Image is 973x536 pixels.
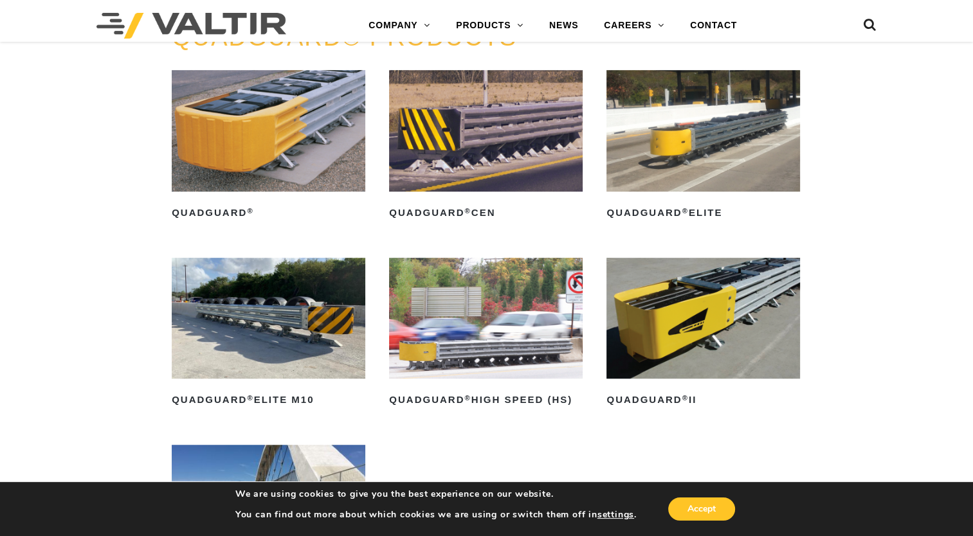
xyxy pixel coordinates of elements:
[247,207,253,215] sup: ®
[682,394,689,402] sup: ®
[172,258,365,411] a: QuadGuard®Elite M10
[389,258,583,411] a: QuadGuard®High Speed (HS)
[606,70,800,223] a: QuadGuard®Elite
[591,13,677,39] a: CAREERS
[443,13,536,39] a: PRODUCTS
[668,497,735,521] button: Accept
[235,509,637,521] p: You can find out more about which cookies we are using or switch them off in .
[172,203,365,224] h2: QuadGuard
[389,70,583,223] a: QuadGuard®CEN
[606,258,800,411] a: QuadGuard®II
[682,207,689,215] sup: ®
[464,207,471,215] sup: ®
[172,24,517,51] a: QUADGUARD® PRODUCTS
[597,509,634,521] button: settings
[356,13,443,39] a: COMPANY
[96,13,286,39] img: Valtir
[247,394,253,402] sup: ®
[464,394,471,402] sup: ®
[235,488,637,500] p: We are using cookies to give you the best experience on our website.
[606,203,800,224] h2: QuadGuard Elite
[172,390,365,411] h2: QuadGuard Elite M10
[677,13,750,39] a: CONTACT
[389,390,583,411] h2: QuadGuard High Speed (HS)
[389,203,583,224] h2: QuadGuard CEN
[606,390,800,411] h2: QuadGuard II
[536,13,591,39] a: NEWS
[172,70,365,223] a: QuadGuard®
